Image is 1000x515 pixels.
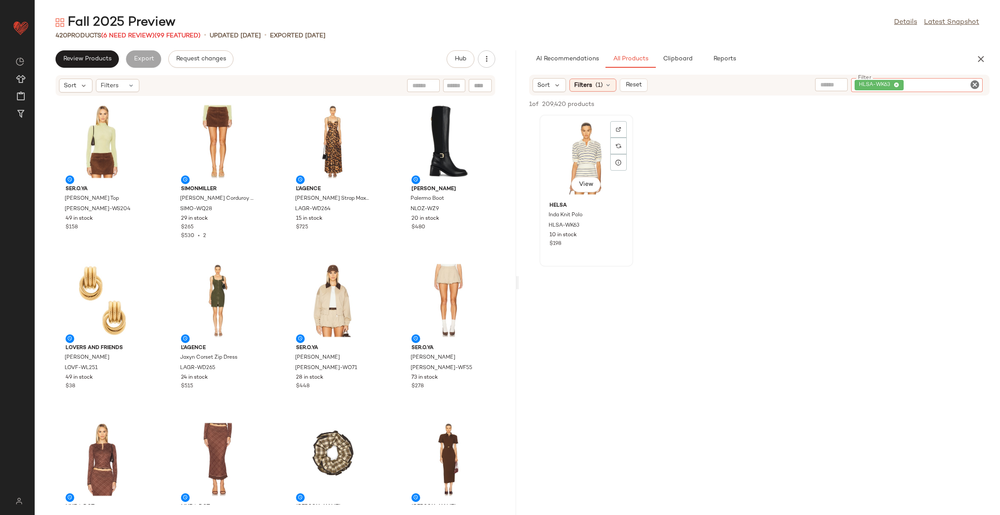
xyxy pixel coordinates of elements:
[713,56,736,63] span: Reports
[549,202,623,210] span: Helsa
[181,503,255,511] span: Line & Dot
[181,374,208,382] span: 24 in stock
[411,215,439,223] span: 20 in stock
[296,344,370,352] span: SER.O.YA
[549,211,582,219] span: Inda Knit Polo
[296,374,323,382] span: 28 in stock
[66,224,78,231] span: $158
[537,81,550,90] span: Sort
[180,364,215,372] span: LAGR-WD265
[180,354,237,362] span: Jaxyn Corset Zip Dress
[405,260,492,341] img: SERR-WF55_V1.jpg
[65,364,98,372] span: LOVF-WL251
[405,419,492,500] img: ROWR-WD16_V1.jpg
[616,143,621,149] img: svg%3e
[296,185,370,193] span: L'AGENCE
[411,503,485,511] span: [PERSON_NAME]
[66,215,93,223] span: 49 in stock
[59,260,146,341] img: LOVF-WL251_V1.jpg
[194,233,203,239] span: •
[16,57,24,66] img: svg%3e
[411,205,439,213] span: NLOZ-WZ9
[625,82,641,89] span: Reset
[174,419,262,500] img: LEAX-WQ122_V1.jpg
[168,50,234,68] button: Request changes
[63,56,112,63] span: Review Products
[411,195,444,203] span: Palermo Boot
[270,31,326,40] p: Exported [DATE]
[66,503,139,511] span: Line & Dot
[65,205,131,213] span: [PERSON_NAME]-WS204
[411,354,455,362] span: [PERSON_NAME]
[574,81,592,90] span: Filters
[181,185,255,193] span: SIMONMILLER
[970,79,980,90] i: Clear Filter
[66,383,75,390] span: $38
[289,101,377,182] img: LAGR-WD264_V1.jpg
[894,17,917,28] a: Details
[295,364,357,372] span: [PERSON_NAME]-WO71
[542,100,594,109] span: 209,420 products
[66,374,93,382] span: 49 in stock
[295,354,340,362] span: [PERSON_NAME]
[859,81,894,89] span: HLSA-WK63
[181,233,194,239] span: $530
[180,195,254,203] span: [PERSON_NAME] Corduroy Mini Skirt
[56,14,175,31] div: Fall 2025 Preview
[101,33,155,39] span: (6 Need Review)
[616,127,621,132] img: svg%3e
[64,81,76,90] span: Sort
[296,215,322,223] span: 15 in stock
[56,31,201,40] div: Products
[56,50,119,68] button: Review Products
[180,205,212,213] span: SIMO-WQ28
[65,354,109,362] span: [PERSON_NAME]
[543,118,630,198] img: HLSA-WK63_V1.jpg
[924,17,979,28] a: Latest Snapshot
[181,224,194,231] span: $265
[203,233,206,239] span: 2
[204,30,206,41] span: •
[411,344,485,352] span: SER.O.YA
[264,30,266,41] span: •
[66,185,139,193] span: SER.O.YA
[181,215,208,223] span: 29 in stock
[101,81,118,90] span: Filters
[405,101,492,182] img: NLOZ-WZ9_V1.jpg
[411,364,472,372] span: [PERSON_NAME]-WF55
[454,56,467,63] span: Hub
[529,100,539,109] span: 1 of
[59,419,146,500] img: LEAX-WS392_V1.jpg
[536,56,599,63] span: AI Recommendations
[59,101,146,182] img: SERR-WS204_V1.jpg
[176,56,226,63] span: Request changes
[549,231,577,239] span: 10 in stock
[181,383,193,390] span: $515
[210,31,261,40] p: updated [DATE]
[579,181,593,188] span: View
[181,344,255,352] span: L'AGENCE
[571,177,601,192] button: View
[65,195,119,203] span: [PERSON_NAME] Top
[56,33,67,39] span: 420
[66,344,139,352] span: Lovers and Friends
[56,18,64,27] img: svg%3e
[296,224,308,231] span: $725
[620,79,648,92] button: Reset
[289,260,377,341] img: SERR-WO71_V1.jpg
[296,383,309,390] span: $448
[549,240,561,248] span: $198
[295,205,331,213] span: LAGR-WD264
[447,50,474,68] button: Hub
[295,195,369,203] span: [PERSON_NAME] Strap Maxi Dress
[411,374,438,382] span: 73 in stock
[10,498,27,505] img: svg%3e
[289,419,377,500] img: LOEF-WA64_V1.jpg
[411,224,425,231] span: $480
[411,185,485,193] span: [PERSON_NAME]
[549,222,579,230] span: HLSA-WK63
[296,503,370,511] span: [PERSON_NAME]
[411,383,424,390] span: $278
[613,56,648,63] span: All Products
[662,56,692,63] span: Clipboard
